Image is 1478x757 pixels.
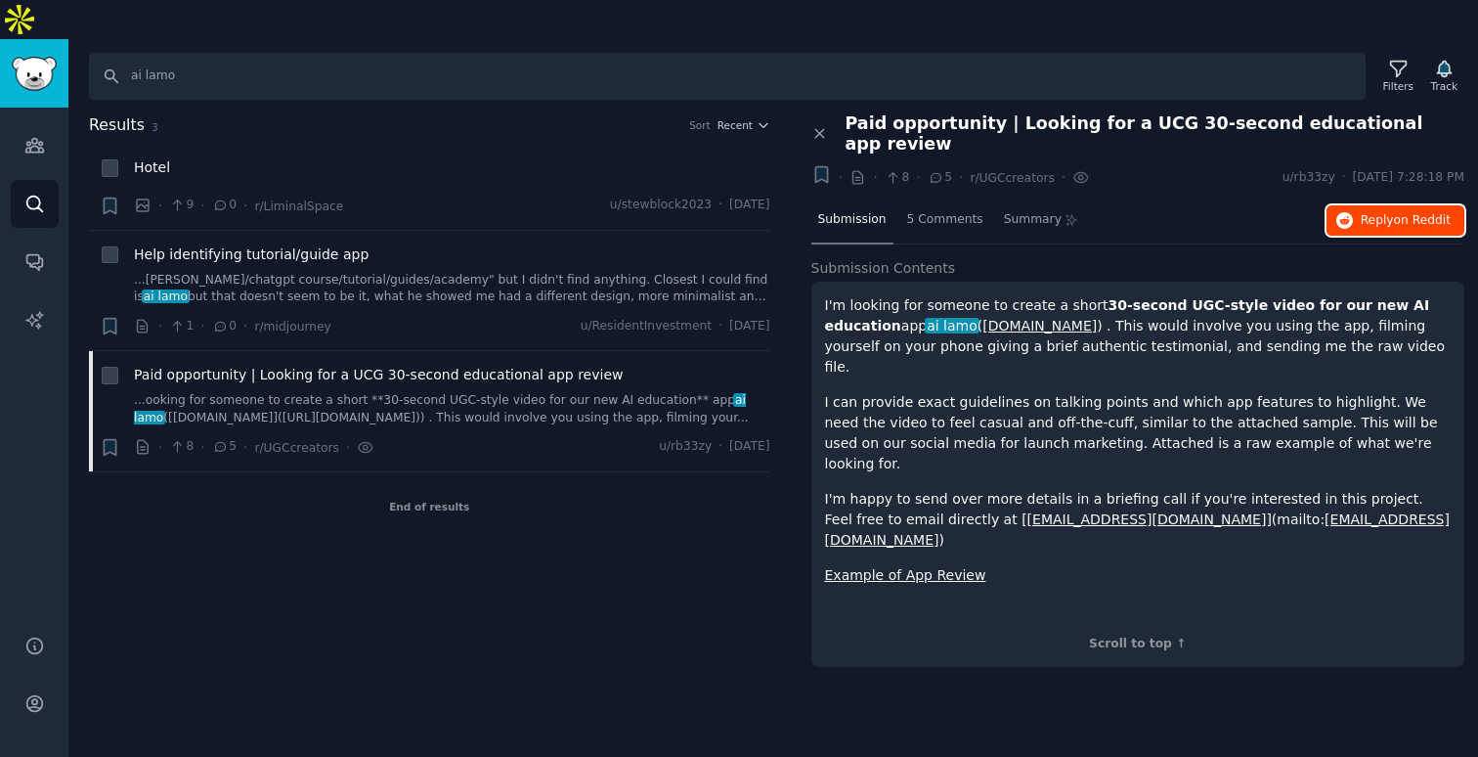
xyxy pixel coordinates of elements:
[1431,79,1457,93] div: Track
[12,57,57,91] img: GummySearch logo
[158,437,162,458] span: ·
[811,258,956,279] span: Submission Contents
[89,53,1366,100] input: Search Keyword
[928,169,952,187] span: 5
[718,318,722,335] span: ·
[839,167,843,188] span: ·
[134,157,170,178] a: Hotel
[1027,512,1267,527] a: [EMAIL_ADDRESS][DOMAIN_NAME]
[158,316,162,336] span: ·
[243,316,247,336] span: ·
[825,295,1452,378] p: I'm looking for someone to create a short app ( ) . This would involve you using the app, filming...
[825,567,986,583] a: Example of App Review
[169,438,194,456] span: 8
[581,318,712,335] span: u/ResidentInvestment
[825,297,1430,334] strong: 30-second UGC-style video for our new AI education
[1004,211,1062,229] span: Summary
[158,196,162,216] span: ·
[873,167,877,188] span: ·
[134,392,770,426] a: ...ooking for someone to create a short **30-second UGC-style video for our new AI education** ap...
[212,197,237,214] span: 0
[89,113,145,138] span: Results
[825,489,1452,551] p: I'm happy to send over more details in a briefing call if you're interested in this project. Feel...
[959,167,963,188] span: ·
[134,245,369,265] a: Help identifying tutorial/guide app
[152,121,158,133] span: 3
[89,472,770,541] div: End of results
[825,392,1452,474] p: I can provide exact guidelines on talking points and which app features to highlight. We need the...
[885,169,909,187] span: 8
[243,437,247,458] span: ·
[169,318,194,335] span: 1
[825,601,1452,621] p: ​
[916,167,920,188] span: ·
[718,197,722,214] span: ·
[729,318,769,335] span: [DATE]
[717,118,770,132] button: Recent
[1383,79,1413,93] div: Filters
[1282,169,1335,187] span: u/rb33zy
[1394,213,1451,227] span: on Reddit
[1062,167,1065,188] span: ·
[659,438,712,456] span: u/rb33zy
[1361,212,1451,230] span: Reply
[729,197,769,214] span: [DATE]
[254,320,330,334] span: r/midjourney
[243,196,247,216] span: ·
[134,272,770,306] a: ...[PERSON_NAME]/chatgpt course/tutorial/guides/academy" but I didn't find anything. Closest I co...
[134,365,623,385] a: Paid opportunity | Looking for a UCG 30-second educational app review
[907,211,983,229] span: 5 Comments
[846,113,1465,155] span: Paid opportunity | Looking for a UCG 30-second educational app review
[134,393,746,424] span: ai lamo
[925,318,978,334] span: ai lamo
[1424,56,1464,97] button: Track
[254,200,343,213] span: r/LiminalSpace
[818,211,887,229] span: Submission
[689,118,711,132] div: Sort
[1353,169,1464,187] span: [DATE] 7:28:18 PM
[1326,205,1464,237] button: Replyon Reddit
[982,318,1097,334] a: [DOMAIN_NAME]
[200,316,204,336] span: ·
[200,196,204,216] span: ·
[610,197,712,214] span: u/stewblock2023
[729,438,769,456] span: [DATE]
[825,636,1452,653] div: Scroll to top ↑
[970,171,1054,185] span: r/UGCcreators
[169,197,194,214] span: 9
[142,289,190,303] span: ai lamo
[212,318,237,335] span: 0
[200,437,204,458] span: ·
[212,438,237,456] span: 5
[254,441,338,455] span: r/UGCcreators
[717,118,753,132] span: Recent
[1342,169,1346,187] span: ·
[718,438,722,456] span: ·
[346,437,350,458] span: ·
